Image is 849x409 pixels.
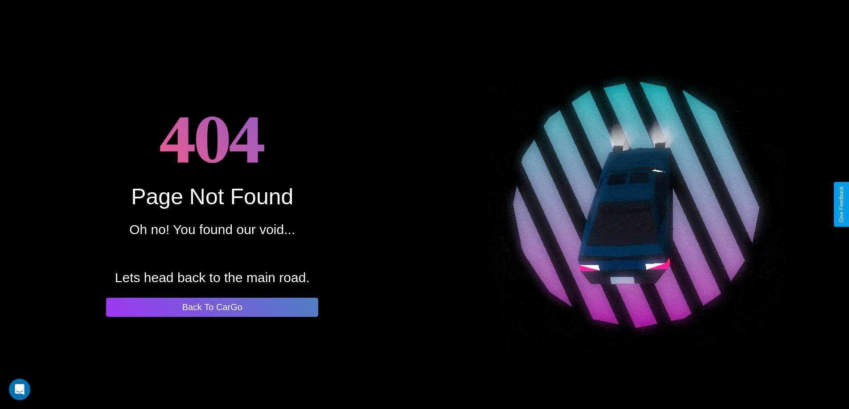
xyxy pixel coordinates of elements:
[838,186,845,223] div: Give Feedback
[115,218,310,290] p: Oh no! You found our void... Lets head back to the main road.
[131,184,293,210] div: Page Not Found
[160,93,265,184] h1: 404
[106,298,318,317] button: Back To CarGo
[488,56,785,353] img: spinning car
[9,379,30,400] div: Open Intercom Messenger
